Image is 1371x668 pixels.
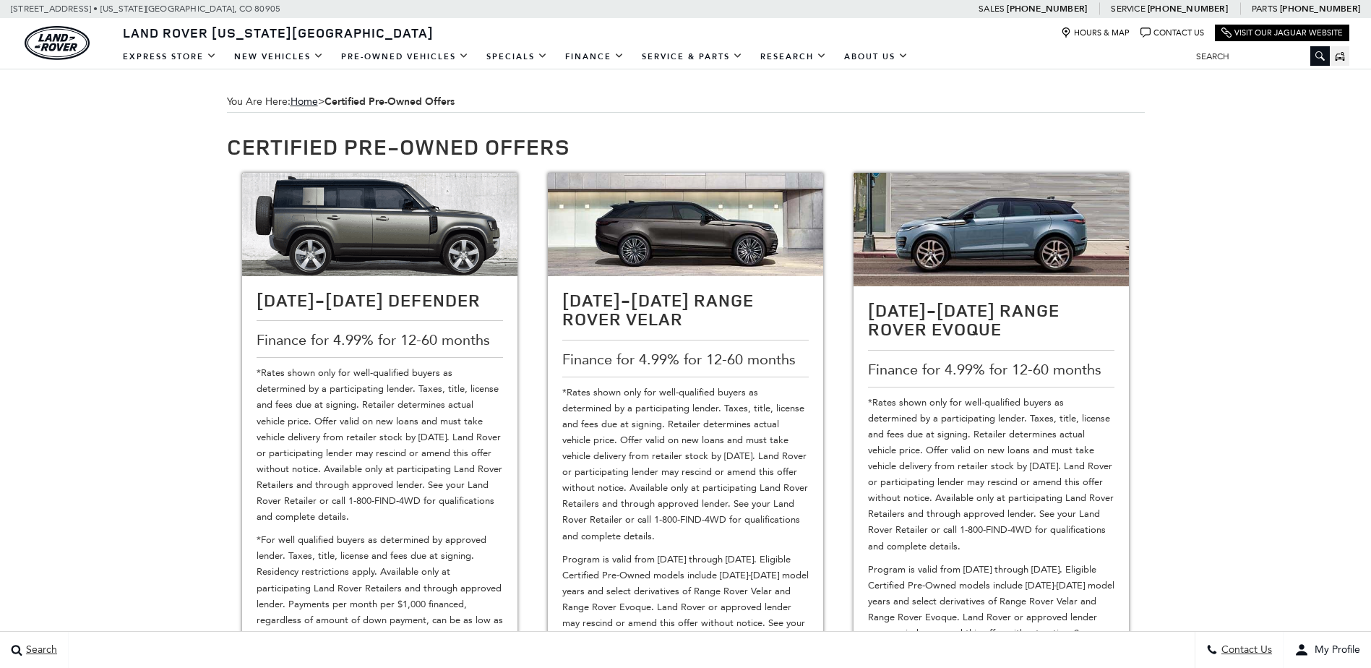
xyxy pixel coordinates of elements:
h1: Certified Pre-Owned Offers [227,134,1145,158]
a: land-rover [25,26,90,60]
p: *Rates shown only for well-qualified buyers as determined by a participating lender. Taxes, title... [562,385,809,544]
a: [STREET_ADDRESS] • [US_STATE][GEOGRAPHIC_DATA], CO 80905 [11,4,280,14]
span: > [291,95,455,108]
nav: Main Navigation [114,44,917,69]
span: Contact Us [1218,644,1272,656]
a: Service & Parts [633,44,752,69]
a: Research [752,44,835,69]
a: Specials [478,44,556,69]
span: Finance for 4.99% for 12-60 months [562,351,799,367]
span: Parts [1252,4,1278,14]
strong: Certified Pre-Owned Offers [325,95,455,108]
span: You Are Here: [227,91,1145,113]
a: Land Rover [US_STATE][GEOGRAPHIC_DATA] [114,24,442,41]
a: [PHONE_NUMBER] [1148,3,1228,14]
h2: [DATE]-[DATE] Range Rover Evoque [868,301,1114,339]
span: Search [22,644,57,656]
a: About Us [835,44,917,69]
a: Hours & Map [1061,27,1130,38]
span: Service [1111,4,1145,14]
img: Land Rover [25,26,90,60]
a: Contact Us [1140,27,1204,38]
a: Home [291,95,318,108]
p: *For well qualified buyers as determined by approved lender. Taxes, title, license and fees due a... [257,532,503,644]
img: 2020-2024 Defender [242,173,517,276]
img: 2019-2024 Range Rover Velar [548,173,823,276]
a: Finance [556,44,633,69]
p: *Rates shown only for well-qualified buyers as determined by a participating lender. Taxes, title... [257,365,503,525]
a: [PHONE_NUMBER] [1007,3,1087,14]
a: [PHONE_NUMBER] [1280,3,1360,14]
a: Pre-Owned Vehicles [332,44,478,69]
h2: [DATE]-[DATE] Range Rover Velar [562,291,809,329]
span: Finance for 4.99% for 12-60 months [868,361,1105,377]
span: Land Rover [US_STATE][GEOGRAPHIC_DATA] [123,24,434,41]
a: Visit Our Jaguar Website [1221,27,1343,38]
p: *Rates shown only for well-qualified buyers as determined by a participating lender. Taxes, title... [868,395,1114,554]
span: My Profile [1309,644,1360,656]
span: Sales [979,4,1005,14]
img: 2019-2024 Range Rover Evoque [854,173,1129,286]
input: Search [1185,48,1330,65]
span: Finance for 4.99% for 12-60 months [257,332,494,348]
a: New Vehicles [225,44,332,69]
div: Breadcrumbs [227,91,1145,113]
h2: [DATE]-[DATE] Defender [257,291,503,309]
a: EXPRESS STORE [114,44,225,69]
button: user-profile-menu [1284,632,1371,668]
